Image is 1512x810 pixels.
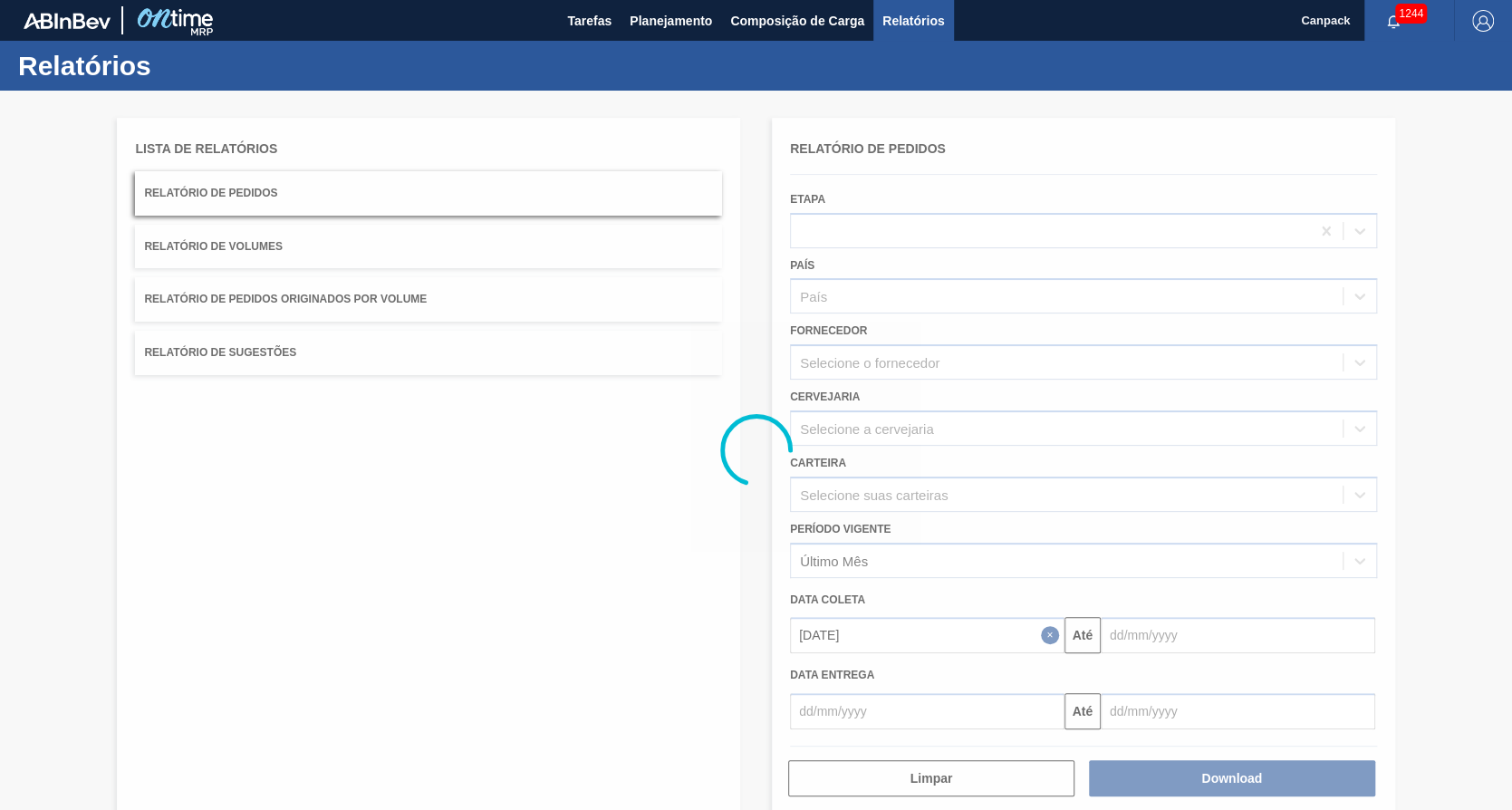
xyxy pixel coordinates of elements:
h1: Relatórios [18,55,340,76]
span: Tarefas [567,10,612,32]
span: Composição de Carga [730,10,864,32]
button: Notificações [1364,8,1422,34]
span: Relatórios [882,10,944,32]
span: 1244 [1395,4,1427,24]
img: Logout [1472,10,1494,32]
span: Planejamento [630,10,712,32]
img: TNhmsLtSVTkK8tSr43FrP2fwEKptu5GPRR3wAAAABJRU5ErkJggg== [24,13,111,29]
